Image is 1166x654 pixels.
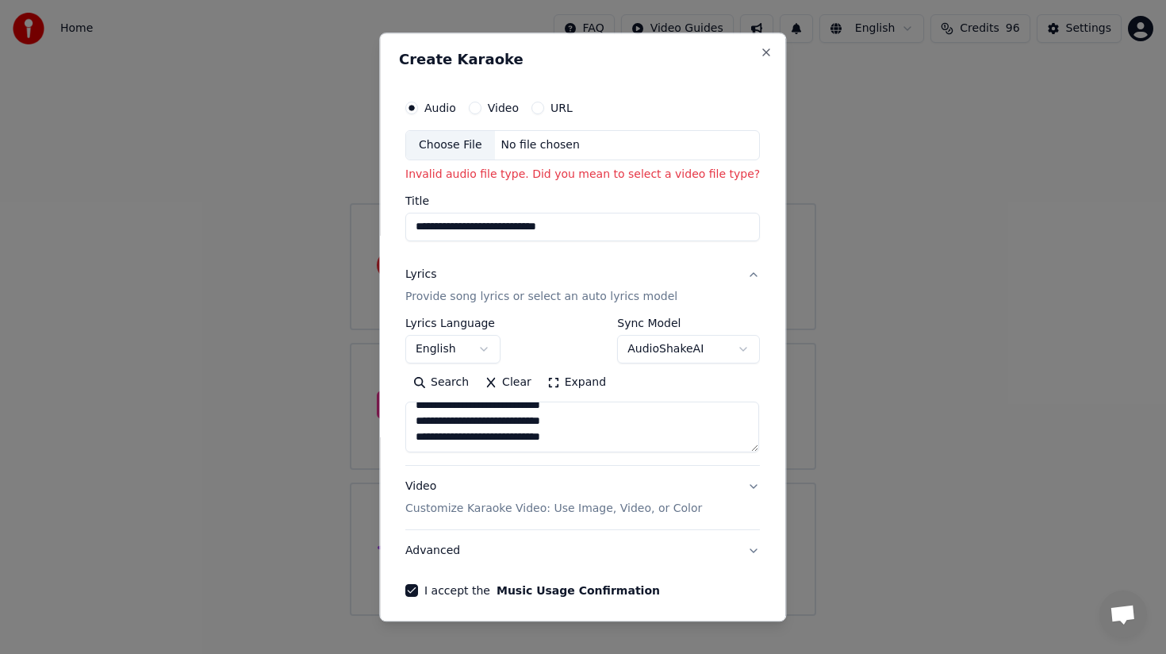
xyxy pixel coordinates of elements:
label: Title [405,195,760,206]
button: Advanced [405,530,760,571]
div: LyricsProvide song lyrics or select an auto lyrics model [405,317,760,465]
label: Lyrics Language [405,317,501,329]
label: Video [488,102,519,113]
div: Choose File [406,131,495,160]
h2: Create Karaoke [399,52,766,67]
div: Lyrics [405,267,436,283]
button: Expand [539,370,614,395]
button: I accept the [497,585,660,596]
button: Clear [477,370,539,395]
label: Sync Model [618,317,761,329]
button: Search [405,370,477,395]
button: VideoCustomize Karaoke Video: Use Image, Video, or Color [405,466,760,529]
label: URL [550,102,573,113]
div: No file chosen [495,137,586,153]
div: Video [405,479,702,517]
p: Invalid audio file type. Did you mean to select a video file type? [405,167,760,183]
p: Provide song lyrics or select an auto lyrics model [405,289,677,305]
p: Customize Karaoke Video: Use Image, Video, or Color [405,501,702,517]
label: I accept the [424,585,660,596]
button: LyricsProvide song lyrics or select an auto lyrics model [405,254,760,317]
label: Audio [424,102,456,113]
